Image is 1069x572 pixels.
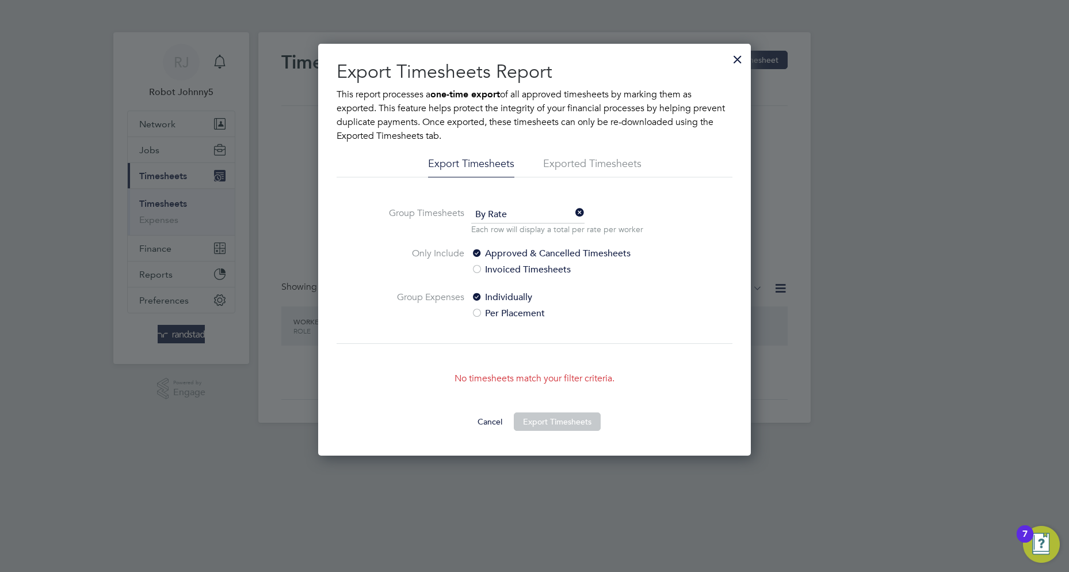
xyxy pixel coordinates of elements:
button: Export Timesheets [514,412,601,431]
p: Each row will display a total per rate per worker [471,224,643,235]
b: one-time export [430,89,500,100]
label: Invoiced Timesheets [471,263,664,276]
button: Open Resource Center, 7 new notifications [1023,526,1060,563]
label: Group Expenses [378,290,464,320]
p: No timesheets match your filter criteria. [337,372,732,385]
li: Exported Timesheets [543,157,642,177]
label: Per Placement [471,306,664,320]
div: 7 [1022,534,1028,549]
label: Approved & Cancelled Timesheets [471,247,664,260]
p: This report processes a of all approved timesheets by marking them as exported. This feature help... [337,88,732,143]
label: Individually [471,290,664,304]
span: By Rate [471,206,585,224]
label: Only Include [378,247,464,276]
li: Export Timesheets [428,157,514,177]
h2: Export Timesheets Report [337,60,732,84]
label: Group Timesheets [378,206,464,233]
button: Cancel [468,412,511,431]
